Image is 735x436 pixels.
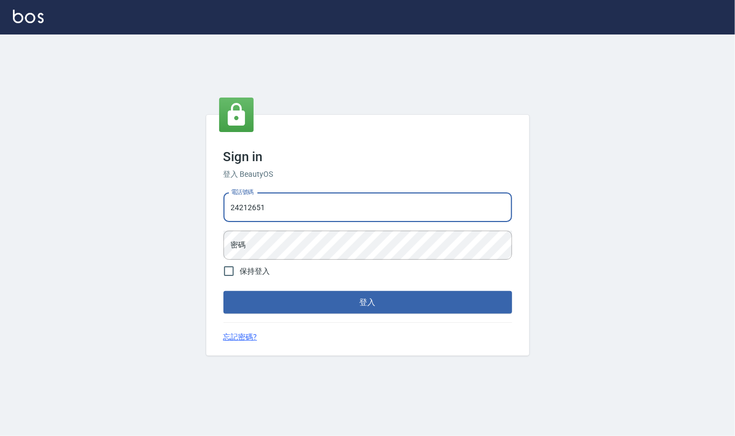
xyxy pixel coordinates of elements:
button: 登入 [223,291,512,314]
img: Logo [13,10,44,23]
label: 電話號碼 [231,188,254,196]
span: 保持登入 [240,266,270,277]
h6: 登入 BeautyOS [223,169,512,180]
h3: Sign in [223,149,512,164]
a: 忘記密碼? [223,331,257,343]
